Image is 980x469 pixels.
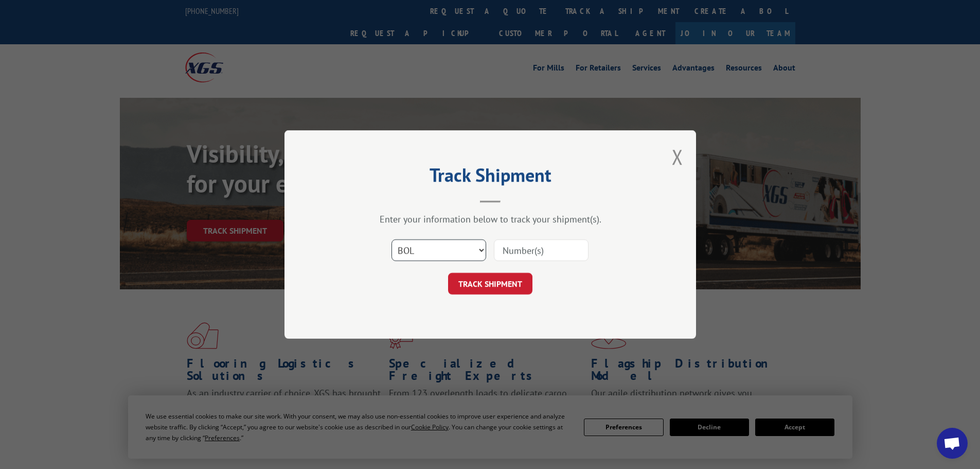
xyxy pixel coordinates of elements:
div: Open chat [937,428,968,459]
input: Number(s) [494,239,589,261]
button: Close modal [672,143,683,170]
div: Enter your information below to track your shipment(s). [336,213,645,225]
button: TRACK SHIPMENT [448,273,532,294]
h2: Track Shipment [336,168,645,187]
